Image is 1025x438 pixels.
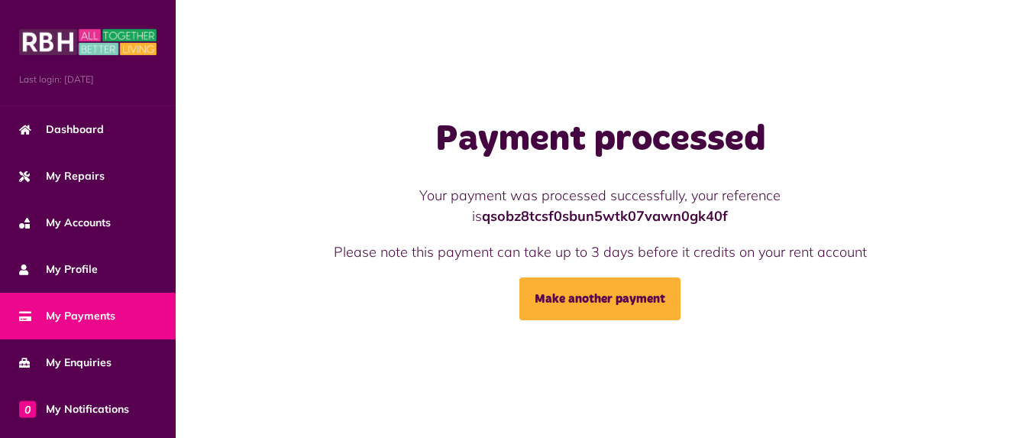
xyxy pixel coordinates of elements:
[19,122,104,138] span: Dashboard
[312,118,889,162] h1: Payment processed
[482,207,728,225] strong: qsobz8tcsf0sbun5wtk07vawn0gk40f
[312,185,889,226] p: Your payment was processed successfully, your reference is
[19,27,157,57] img: MyRBH
[19,355,112,371] span: My Enquiries
[19,308,115,324] span: My Payments
[19,401,129,417] span: My Notifications
[19,73,157,86] span: Last login: [DATE]
[19,261,98,277] span: My Profile
[19,215,111,231] span: My Accounts
[519,277,681,320] a: Make another payment
[19,401,36,417] span: 0
[19,168,105,184] span: My Repairs
[312,242,889,262] p: Please note this payment can take up to 3 days before it credits on your rent account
